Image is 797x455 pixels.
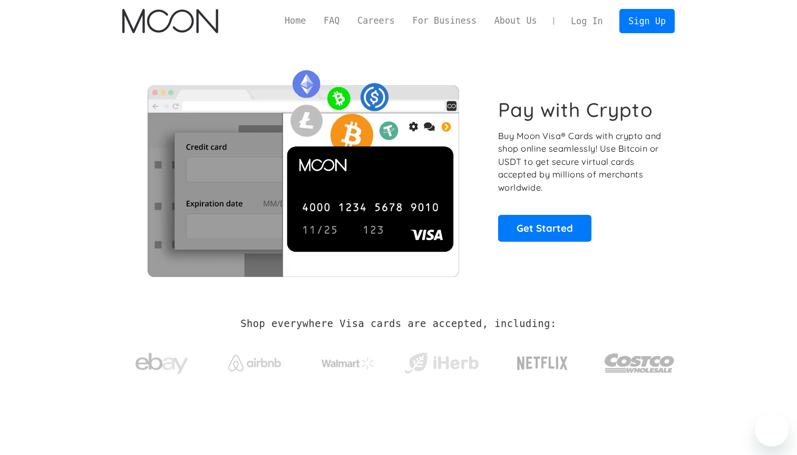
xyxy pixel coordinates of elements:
[135,347,188,380] img: ebay
[322,357,374,370] img: Walmart
[562,9,611,33] a: Log In
[216,344,294,377] a: Airbnb
[309,347,387,375] a: Walmart
[402,339,481,382] a: iHerb
[485,14,546,27] a: About Us
[402,350,481,377] img: iHerb
[498,130,663,194] p: Buy Moon Visa® Cards with crypto and shop online seamlessly! Use Bitcoin or USDT to get secure vi...
[122,9,218,33] img: Moon Logo
[498,98,653,122] h1: Pay with Crypto
[495,340,590,382] a: Netflix
[122,337,201,385] a: ebay
[240,318,556,330] h2: Shop everywhere Visa cards are accepted, including:
[619,9,674,33] a: Sign Up
[348,14,403,27] a: Careers
[122,63,483,276] img: Moon Cards let you spend your crypto anywhere Visa is accepted.
[604,343,675,383] img: Costco
[498,215,591,241] a: Get Started
[315,14,348,27] a: FAQ
[122,9,218,33] a: home
[228,355,281,371] img: Airbnb
[755,413,789,447] iframe: Button to launch messaging window
[516,350,569,377] img: Netflix
[604,333,675,388] a: Costco
[404,14,485,27] a: For Business
[276,14,315,27] a: Home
